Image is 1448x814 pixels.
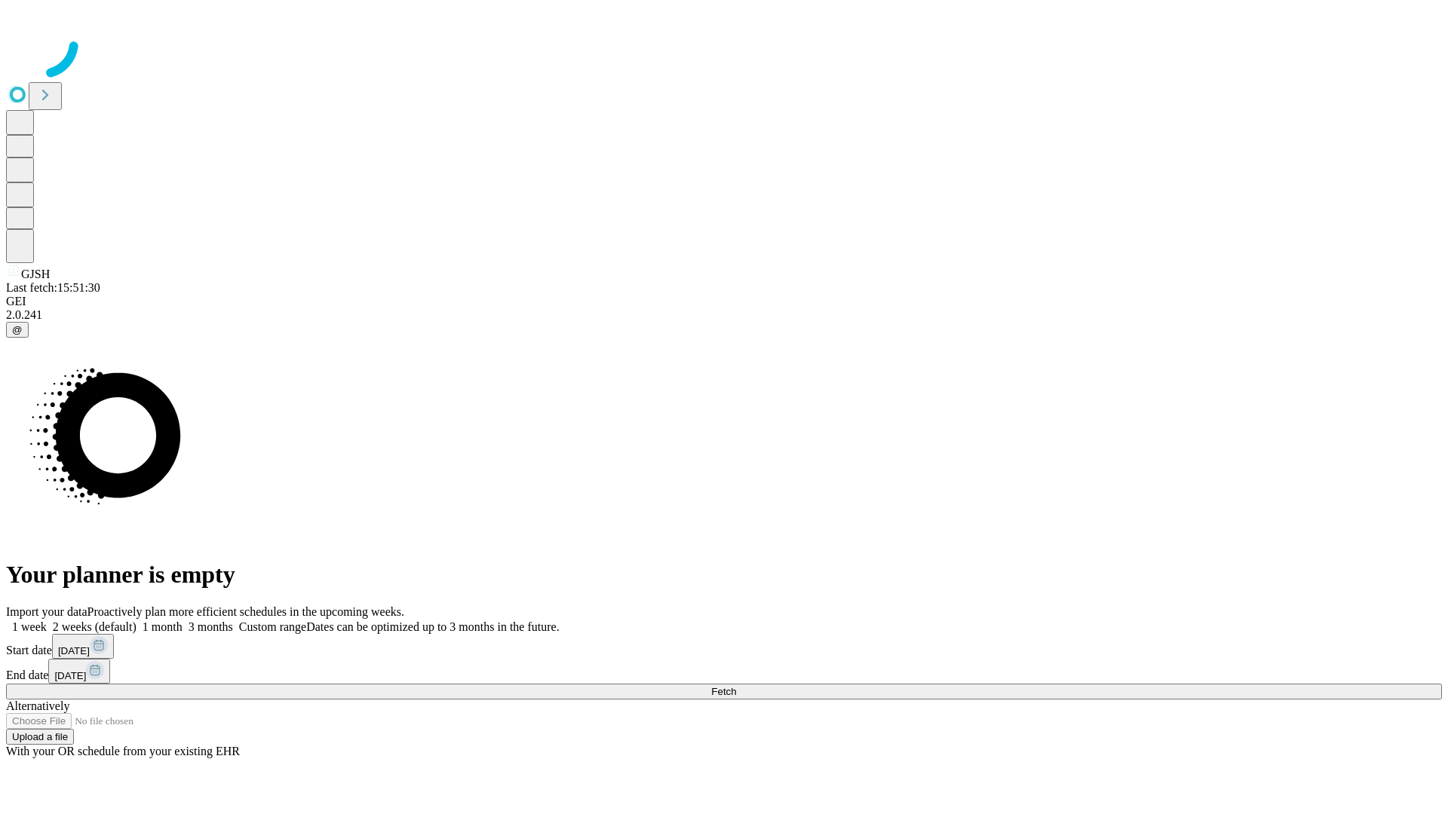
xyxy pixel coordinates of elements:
[6,729,74,745] button: Upload a file
[189,620,233,633] span: 3 months
[711,686,736,697] span: Fetch
[6,684,1442,699] button: Fetch
[6,745,240,757] span: With your OR schedule from your existing EHR
[53,620,137,633] span: 2 weeks (default)
[6,699,69,712] span: Alternatively
[143,620,183,633] span: 1 month
[6,605,87,618] span: Import your data
[21,268,50,280] span: GJSH
[48,659,110,684] button: [DATE]
[12,324,23,335] span: @
[6,659,1442,684] div: End date
[58,645,90,656] span: [DATE]
[87,605,404,618] span: Proactively plan more efficient schedules in the upcoming weeks.
[52,634,114,659] button: [DATE]
[6,322,29,338] button: @
[6,281,100,294] span: Last fetch: 15:51:30
[6,634,1442,659] div: Start date
[6,308,1442,322] div: 2.0.241
[239,620,306,633] span: Custom range
[54,670,86,681] span: [DATE]
[6,561,1442,589] h1: Your planner is empty
[6,295,1442,308] div: GEI
[12,620,47,633] span: 1 week
[306,620,559,633] span: Dates can be optimized up to 3 months in the future.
